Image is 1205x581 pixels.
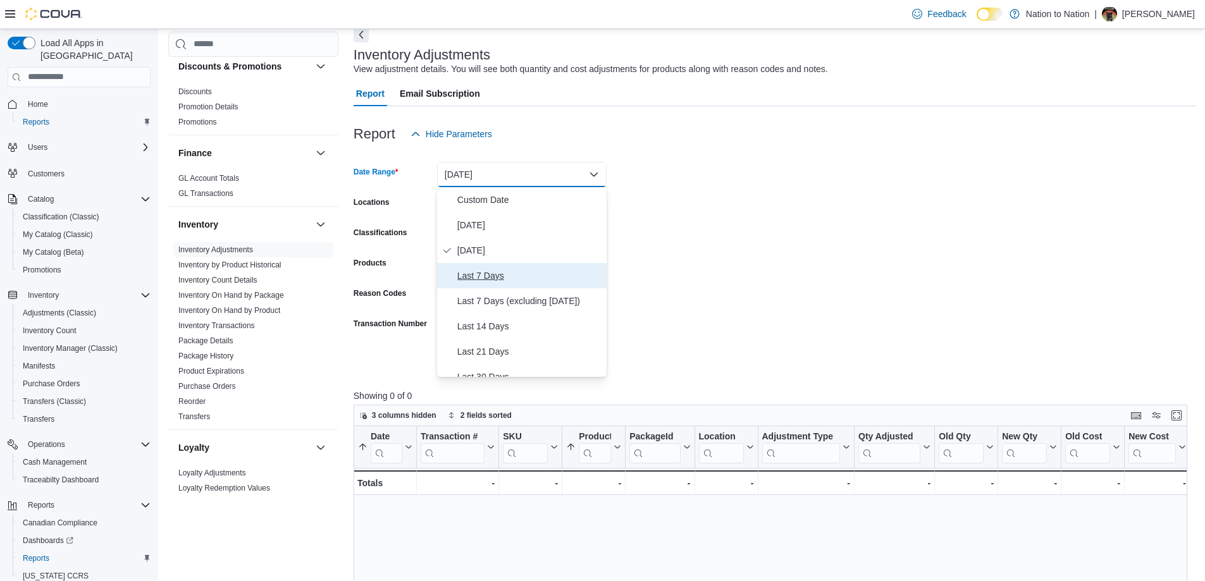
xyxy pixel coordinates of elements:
[178,321,255,331] span: Inventory Transactions
[457,192,602,207] span: Custom Date
[421,431,485,463] div: Transaction Url
[178,218,311,231] button: Inventory
[28,194,54,204] span: Catalog
[178,173,239,183] span: GL Account Totals
[13,549,156,567] button: Reports
[28,500,54,510] span: Reports
[178,117,217,127] span: Promotions
[23,288,64,303] button: Inventory
[629,431,690,463] button: PackageId
[313,440,328,455] button: Loyalty
[1065,431,1110,463] div: Old Cost
[18,305,101,321] a: Adjustments (Classic)
[178,397,206,406] a: Reorder
[629,431,680,443] div: PackageId
[178,484,270,492] a: Loyalty Redemption Values
[23,265,61,275] span: Promotions
[858,475,930,491] div: -
[313,217,328,232] button: Inventory
[18,472,151,487] span: Traceabilty Dashboard
[503,431,548,463] div: SKU URL
[178,218,218,231] h3: Inventory
[178,260,281,269] a: Inventory by Product Historical
[178,60,281,73] h3: Discounts & Promotions
[939,431,994,463] button: Old Qty
[23,437,151,452] span: Operations
[1002,475,1057,491] div: -
[23,117,49,127] span: Reports
[18,551,54,566] a: Reports
[503,431,548,443] div: SKU
[18,262,66,278] a: Promotions
[457,344,602,359] span: Last 21 Days
[18,394,91,409] a: Transfers (Classic)
[18,394,151,409] span: Transfers (Classic)
[698,431,743,463] div: Location
[698,431,743,443] div: Location
[178,260,281,270] span: Inventory by Product Historical
[18,245,151,260] span: My Catalog (Beta)
[18,341,123,356] a: Inventory Manager (Classic)
[178,305,280,315] span: Inventory On Hand by Product
[13,243,156,261] button: My Catalog (Beta)
[168,171,338,206] div: Finance
[35,37,151,62] span: Load All Apps in [GEOGRAPHIC_DATA]
[927,8,966,20] span: Feedback
[907,1,971,27] a: Feedback
[178,336,233,345] a: Package Details
[178,102,238,112] span: Promotion Details
[13,357,156,375] button: Manifests
[354,408,442,423] button: 3 columns hidden
[18,376,151,391] span: Purchase Orders
[3,190,156,208] button: Catalog
[762,431,840,463] div: Adjustment Type
[18,323,82,338] a: Inventory Count
[354,197,390,207] label: Locations
[13,261,156,279] button: Promotions
[178,412,210,421] a: Transfers
[457,293,602,309] span: Last 7 Days (excluding [DATE])
[372,410,436,420] span: 3 columns hidden
[23,212,99,222] span: Classification (Classic)
[23,396,86,407] span: Transfers (Classic)
[178,60,311,73] button: Discounts & Promotions
[1128,431,1176,443] div: New Cost
[354,47,490,63] h3: Inventory Adjustments
[178,351,233,361] span: Package History
[13,471,156,489] button: Traceabilty Dashboard
[18,209,104,224] a: Classification (Classic)
[1065,431,1110,443] div: Old Cost
[1128,431,1176,463] div: New Cost
[18,412,59,427] a: Transfers
[23,97,53,112] a: Home
[178,118,217,126] a: Promotions
[421,475,495,491] div: -
[3,138,156,156] button: Users
[939,431,984,443] div: Old Qty
[18,114,151,130] span: Reports
[1122,6,1195,21] p: [PERSON_NAME]
[13,393,156,410] button: Transfers (Classic)
[1094,6,1097,21] p: |
[18,412,151,427] span: Transfers
[23,288,151,303] span: Inventory
[762,431,840,443] div: Adjustment Type
[421,431,485,443] div: Transaction #
[1128,475,1186,491] div: -
[354,167,399,177] label: Date Range
[426,128,492,140] span: Hide Parameters
[23,247,84,257] span: My Catalog (Beta)
[178,276,257,284] a: Inventory Count Details
[23,140,53,155] button: Users
[18,323,151,338] span: Inventory Count
[1169,408,1184,423] button: Enter fullscreen
[23,553,49,563] span: Reports
[178,174,239,183] a: GL Account Totals
[460,410,512,420] span: 2 fields sorted
[354,288,406,298] label: Reason Codes
[23,437,70,452] button: Operations
[18,515,102,530] a: Canadian Compliance
[28,290,59,300] span: Inventory
[178,147,212,159] h3: Finance
[1065,475,1120,491] div: -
